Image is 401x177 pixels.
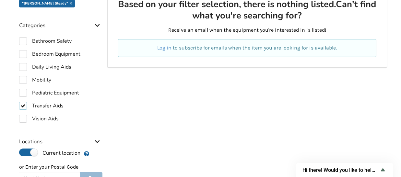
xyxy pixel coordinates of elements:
[19,163,102,171] p: or Enter your Postal Code
[19,76,51,84] label: Mobility
[19,102,64,110] label: Transfer Aids
[19,89,79,97] label: Pediatric Equipment
[19,37,72,45] label: Bathroom Safety
[19,149,80,157] label: Current location
[19,125,102,148] div: Locations
[19,50,80,58] label: Bedroom Equipment
[302,167,379,173] span: Hi there! Would you like to help us improve AssistList?
[126,44,369,52] p: to subscribe for emails when the item you are looking for is available.
[157,45,171,51] a: Log in
[302,166,387,174] button: Show survey - Hi there! Would you like to help us improve AssistList?
[19,9,102,32] div: Categories
[19,63,71,71] label: Daily Living Aids
[118,27,376,34] p: Receive an email when the equipment you're interested in is listed!
[19,115,59,123] label: Vision Aids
